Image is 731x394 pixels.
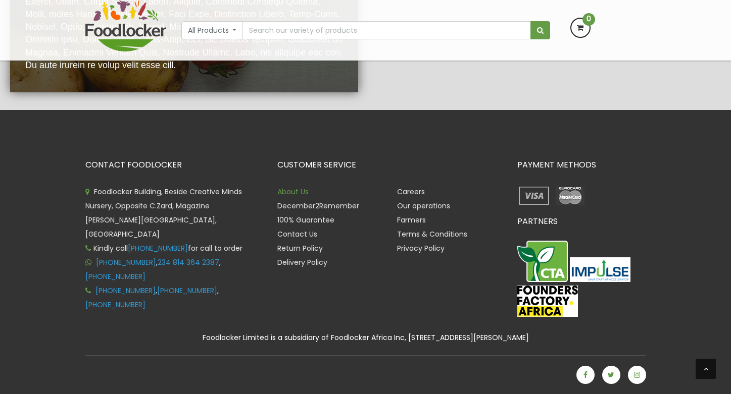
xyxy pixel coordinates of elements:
a: [PHONE_NUMBER] [96,257,156,267]
span: , , [85,257,221,282]
a: [PHONE_NUMBER] [85,271,145,282]
a: [PHONE_NUMBER] [85,300,145,310]
span: Kindly call for call to order [85,243,242,253]
div: Foodlocker Limited is a subsidiary of Foodlocker Africa Inc, [STREET_ADDRESS][PERSON_NAME] [78,332,654,344]
a: [PHONE_NUMBER] [128,243,188,253]
input: Search our variety of products [242,21,530,39]
img: FFA [517,286,578,317]
a: [PHONE_NUMBER] [95,286,156,296]
h3: CONTACT FOODLOCKER [85,160,262,170]
a: Return Policy [277,243,323,253]
a: Our operations [397,201,450,211]
button: All Products [181,21,243,39]
a: Careers [397,187,425,197]
img: payment [553,185,587,207]
a: About Us [277,187,309,197]
h3: PARTNERS [517,217,646,226]
a: 234 814 364 2387 [158,257,219,267]
a: December2Remember [277,201,359,211]
a: 100% Guarantee [277,215,334,225]
span: , , [85,286,219,310]
a: Delivery Policy [277,257,327,267]
img: Impulse [570,257,630,282]
a: Terms & Conditions [397,229,467,239]
a: Farmers [397,215,426,225]
img: CTA [517,241,568,282]
h3: PAYMENT METHODS [517,160,646,170]
a: Privacy Policy [397,243,445,253]
span: Foodlocker Building, Beside Creative Minds Nursery, Opposite C.Zard, Magazine [PERSON_NAME][GEOGR... [85,187,242,239]
h3: CUSTOMER SERVICE [277,160,502,170]
a: Contact Us [277,229,317,239]
a: [PHONE_NUMBER] [157,286,217,296]
span: 0 [582,13,595,26]
img: payment [517,185,551,207]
